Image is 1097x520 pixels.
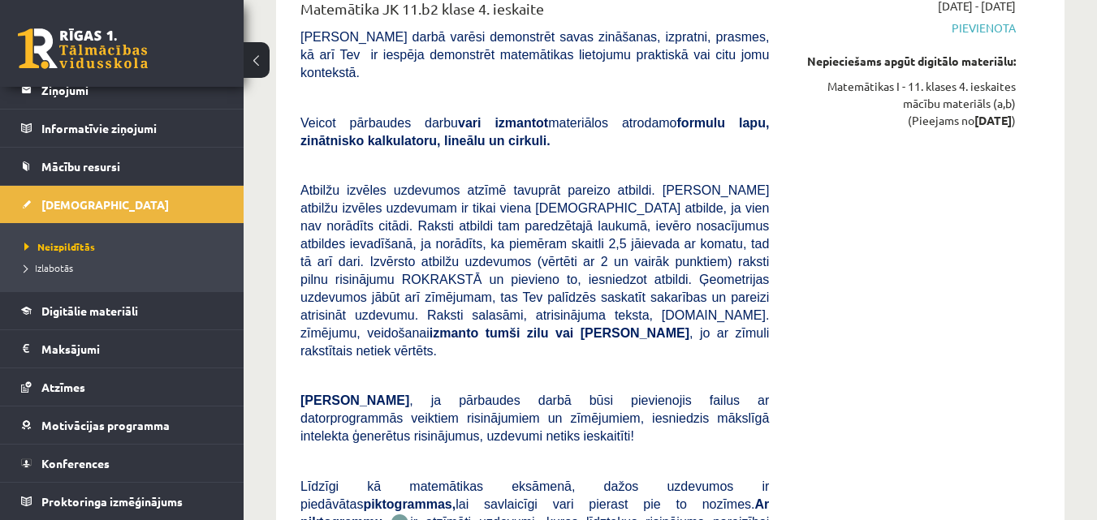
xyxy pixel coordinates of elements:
[41,159,120,174] span: Mācību resursi
[24,261,73,274] span: Izlabotās
[41,380,85,394] span: Atzīmes
[793,78,1016,129] div: Matemātikas I - 11. klases 4. ieskaites mācību materiāls (a,b) (Pieejams no )
[793,19,1016,37] span: Pievienota
[300,116,769,148] b: formulu lapu, zinātnisko kalkulatoru, lineālu un cirkuli.
[430,326,478,340] b: izmanto
[21,330,223,367] a: Maksājumi
[41,197,169,212] span: [DEMOGRAPHIC_DATA]
[21,483,223,520] a: Proktoringa izmēģinājums
[41,330,223,367] legend: Maksājumi
[18,28,148,69] a: Rīgas 1. Tālmācības vidusskola
[21,110,223,147] a: Informatīvie ziņojumi
[41,456,110,471] span: Konferences
[41,71,223,109] legend: Ziņojumi
[41,418,170,432] span: Motivācijas programma
[974,113,1012,127] strong: [DATE]
[41,110,223,147] legend: Informatīvie ziņojumi
[24,240,95,253] span: Neizpildītās
[24,239,227,254] a: Neizpildītās
[793,53,1016,70] div: Nepieciešams apgūt digitālo materiālu:
[24,260,227,275] a: Izlabotās
[41,494,183,509] span: Proktoringa izmēģinājums
[300,393,409,407] span: [PERSON_NAME]
[21,148,223,185] a: Mācību resursi
[300,116,769,148] span: Veicot pārbaudes darbu materiālos atrodamo
[21,186,223,223] a: [DEMOGRAPHIC_DATA]
[21,71,223,109] a: Ziņojumi
[21,445,223,482] a: Konferences
[300,30,769,80] span: [PERSON_NAME] darbā varēsi demonstrēt savas zināšanas, izpratni, prasmes, kā arī Tev ir iespēja d...
[300,183,769,358] span: Atbilžu izvēles uzdevumos atzīmē tavuprāt pareizo atbildi. [PERSON_NAME] atbilžu izvēles uzdevuma...
[21,406,223,444] a: Motivācijas programma
[21,368,223,406] a: Atzīmes
[363,497,456,511] b: piktogrammas,
[21,292,223,329] a: Digitālie materiāli
[300,393,769,443] span: , ja pārbaudes darbā būsi pievienojis failus ar datorprogrammās veiktiem risinājumiem un zīmējumi...
[458,116,548,130] b: vari izmantot
[41,303,138,318] span: Digitālie materiāli
[486,326,689,340] b: tumši zilu vai [PERSON_NAME]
